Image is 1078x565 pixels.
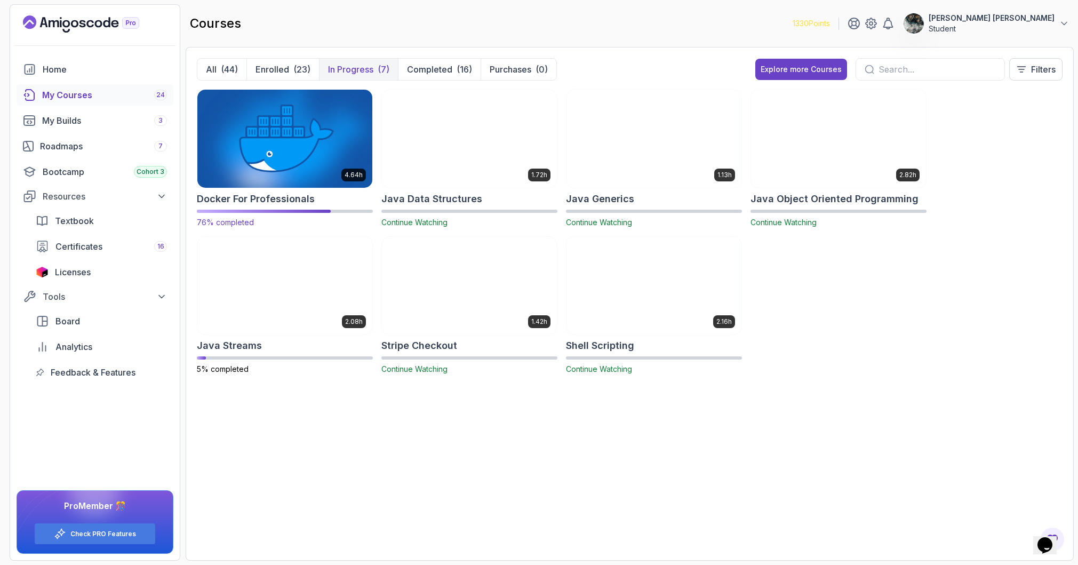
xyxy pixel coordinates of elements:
[17,287,173,306] button: Tools
[398,59,481,80] button: Completed(16)
[43,290,167,303] div: Tools
[17,59,173,80] a: home
[761,64,842,75] div: Explore more Courses
[17,136,173,157] a: roadmaps
[457,63,472,76] div: (16)
[43,165,167,178] div: Bootcamp
[190,15,241,32] h2: courses
[382,90,557,188] img: Java Data Structures card
[750,218,817,227] span: Continue Watching
[23,15,164,33] a: Landing page
[381,89,557,228] a: Java Data Structures card1.72hJava Data StructuresContinue Watching
[345,171,363,179] p: 4.64h
[55,214,94,227] span: Textbook
[1009,58,1063,81] button: Filters
[929,13,1055,23] p: [PERSON_NAME] [PERSON_NAME]
[34,523,156,545] button: Check PRO Features
[156,91,165,99] span: 24
[55,266,91,278] span: Licenses
[40,140,167,153] div: Roadmaps
[566,237,741,335] img: Shell Scripting card
[717,171,732,179] p: 1.13h
[566,218,632,227] span: Continue Watching
[381,218,448,227] span: Continue Watching
[29,311,173,332] a: board
[566,89,742,228] a: Java Generics card1.13hJava GenericsContinue Watching
[566,90,741,188] img: Java Generics card
[255,63,289,76] p: Enrolled
[751,90,926,188] img: Java Object Oriented Programming card
[381,236,557,375] a: Stripe Checkout card1.42hStripe CheckoutContinue Watching
[716,317,732,326] p: 2.16h
[197,89,373,228] a: Docker For Professionals card4.64hDocker For Professionals76% completed
[17,110,173,131] a: builds
[197,236,373,375] a: Java Streams card2.08hJava Streams5% completed
[490,63,531,76] p: Purchases
[43,190,167,203] div: Resources
[1033,522,1067,554] iframe: chat widget
[197,192,315,206] h2: Docker For Professionals
[43,63,167,76] div: Home
[378,63,389,76] div: (7)
[197,364,249,373] span: 5% completed
[328,63,373,76] p: In Progress
[70,530,136,538] a: Check PRO Features
[17,161,173,182] a: bootcamp
[55,315,80,328] span: Board
[531,171,547,179] p: 1.72h
[1031,63,1056,76] p: Filters
[566,364,632,373] span: Continue Watching
[17,187,173,206] button: Resources
[246,59,319,80] button: Enrolled(23)
[566,192,634,206] h2: Java Generics
[29,236,173,257] a: certificates
[157,242,164,251] span: 16
[42,114,167,127] div: My Builds
[158,142,163,150] span: 7
[750,192,919,206] h2: Java Object Oriented Programming
[481,59,556,80] button: Purchases(0)
[899,171,916,179] p: 2.82h
[206,63,217,76] p: All
[407,63,452,76] p: Completed
[29,210,173,232] a: textbook
[793,18,830,29] p: 1330 Points
[55,240,102,253] span: Certificates
[345,317,363,326] p: 2.08h
[193,87,377,190] img: Docker For Professionals card
[531,317,547,326] p: 1.42h
[197,237,372,335] img: Java Streams card
[221,63,238,76] div: (44)
[29,261,173,283] a: licenses
[382,237,557,335] img: Stripe Checkout card
[536,63,548,76] div: (0)
[55,340,92,353] span: Analytics
[17,84,173,106] a: courses
[197,218,254,227] span: 76% completed
[879,63,996,76] input: Search...
[137,168,164,176] span: Cohort 3
[755,59,847,80] button: Explore more Courses
[929,23,1055,34] p: Student
[36,267,49,277] img: jetbrains icon
[197,59,246,80] button: All(44)
[750,89,927,228] a: Java Object Oriented Programming card2.82hJava Object Oriented ProgrammingContinue Watching
[566,338,634,353] h2: Shell Scripting
[197,338,262,353] h2: Java Streams
[381,364,448,373] span: Continue Watching
[29,362,173,383] a: feedback
[293,63,310,76] div: (23)
[42,89,167,101] div: My Courses
[51,366,135,379] span: Feedback & Features
[381,338,457,353] h2: Stripe Checkout
[903,13,1069,34] button: user profile image[PERSON_NAME] [PERSON_NAME]Student
[566,236,742,375] a: Shell Scripting card2.16hShell ScriptingContinue Watching
[904,13,924,34] img: user profile image
[158,116,163,125] span: 3
[319,59,398,80] button: In Progress(7)
[381,192,482,206] h2: Java Data Structures
[29,336,173,357] a: analytics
